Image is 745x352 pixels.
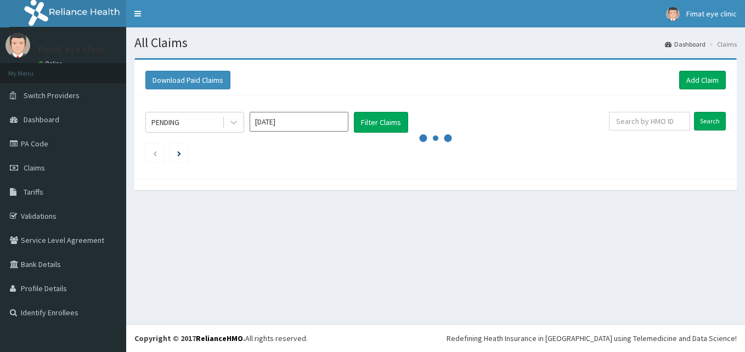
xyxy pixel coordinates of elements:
h1: All Claims [134,36,737,50]
span: Tariffs [24,187,43,197]
svg: audio-loading [419,122,452,155]
footer: All rights reserved. [126,324,745,352]
a: Next page [177,148,181,158]
input: Select Month and Year [250,112,348,132]
div: Redefining Heath Insurance in [GEOGRAPHIC_DATA] using Telemedicine and Data Science! [447,333,737,344]
span: Fimat eye clinic [686,9,737,19]
input: Search by HMO ID [609,112,690,130]
li: Claims [707,39,737,49]
a: RelianceHMO [196,333,243,343]
img: User Image [5,33,30,58]
span: Claims [24,163,45,173]
a: Dashboard [665,39,706,49]
button: Filter Claims [354,112,408,133]
button: Download Paid Claims [145,71,230,89]
img: User Image [666,7,680,21]
a: Previous page [153,148,157,158]
span: Switch Providers [24,90,80,100]
div: PENDING [151,117,179,128]
input: Search [694,112,726,130]
p: Fimat eye clinic [38,44,105,54]
a: Online [38,60,65,67]
a: Add Claim [679,71,726,89]
strong: Copyright © 2017 . [134,333,245,343]
span: Dashboard [24,115,59,124]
